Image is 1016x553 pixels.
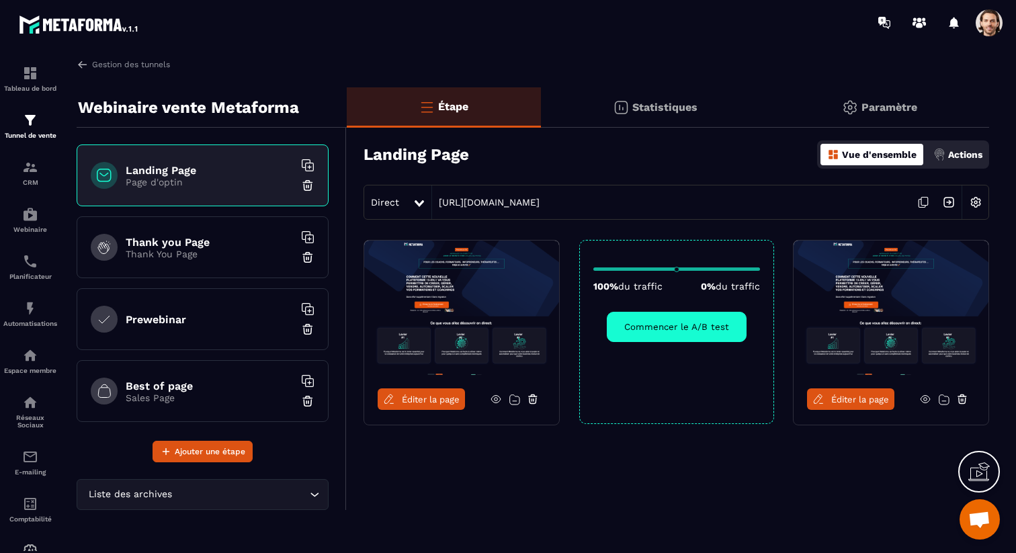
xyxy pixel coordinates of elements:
p: Sales Page [126,392,294,403]
img: actions.d6e523a2.png [933,148,945,161]
p: CRM [3,179,57,186]
img: dashboard-orange.40269519.svg [827,148,839,161]
span: Éditer la page [402,394,460,405]
p: Actions [948,149,982,160]
img: setting-gr.5f69749f.svg [842,99,858,116]
div: Search for option [77,479,329,510]
p: Étape [438,100,468,113]
img: bars-o.4a397970.svg [419,99,435,115]
img: scheduler [22,253,38,269]
img: image [794,241,988,375]
a: automationsautomationsAutomatisations [3,290,57,337]
img: setting-w.858f3a88.svg [963,189,988,215]
img: logo [19,12,140,36]
p: Webinaire [3,226,57,233]
button: Commencer le A/B test [607,312,747,342]
p: Comptabilité [3,515,57,523]
p: 100% [593,281,663,292]
img: automations [22,206,38,222]
p: E-mailing [3,468,57,476]
span: Liste des archives [85,487,175,502]
img: arrow [77,58,89,71]
a: Éditer la page [378,388,465,410]
a: Gestion des tunnels [77,58,170,71]
span: Direct [371,197,399,208]
p: Espace membre [3,367,57,374]
img: automations [22,347,38,364]
p: Vue d'ensemble [842,149,917,160]
a: formationformationTunnel de vente [3,102,57,149]
img: arrow-next.bcc2205e.svg [936,189,962,215]
p: Planificateur [3,273,57,280]
a: formationformationCRM [3,149,57,196]
button: Ajouter une étape [153,441,253,462]
img: trash [301,323,314,336]
a: formationformationTableau de bord [3,55,57,102]
img: automations [22,300,38,316]
a: Éditer la page [807,388,894,410]
a: social-networksocial-networkRéseaux Sociaux [3,384,57,439]
a: automationsautomationsWebinaire [3,196,57,243]
img: formation [22,65,38,81]
h6: Thank you Page [126,236,294,249]
p: Webinaire vente Metaforma [78,94,299,121]
a: schedulerschedulerPlanificateur [3,243,57,290]
p: Tunnel de vente [3,132,57,139]
h6: Prewebinar [126,313,294,326]
span: Ajouter une étape [175,445,245,458]
h3: Landing Page [364,145,469,164]
a: [URL][DOMAIN_NAME] [432,197,540,208]
span: du traffic [618,281,663,292]
h6: Best of page [126,380,294,392]
span: du traffic [716,281,760,292]
img: email [22,449,38,465]
img: image [364,241,559,375]
span: Éditer la page [831,394,889,405]
img: formation [22,159,38,175]
img: accountant [22,496,38,512]
a: Ouvrir le chat [960,499,1000,540]
p: 0% [701,281,760,292]
input: Search for option [175,487,306,502]
a: automationsautomationsEspace membre [3,337,57,384]
p: Thank You Page [126,249,294,259]
p: Automatisations [3,320,57,327]
h6: Landing Page [126,164,294,177]
a: emailemailE-mailing [3,439,57,486]
img: stats.20deebd0.svg [613,99,629,116]
img: trash [301,251,314,264]
img: trash [301,394,314,408]
p: Statistiques [632,101,697,114]
img: social-network [22,394,38,411]
img: formation [22,112,38,128]
img: trash [301,179,314,192]
p: Tableau de bord [3,85,57,92]
p: Page d'optin [126,177,294,187]
p: Réseaux Sociaux [3,414,57,429]
p: Paramètre [861,101,917,114]
a: accountantaccountantComptabilité [3,486,57,533]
